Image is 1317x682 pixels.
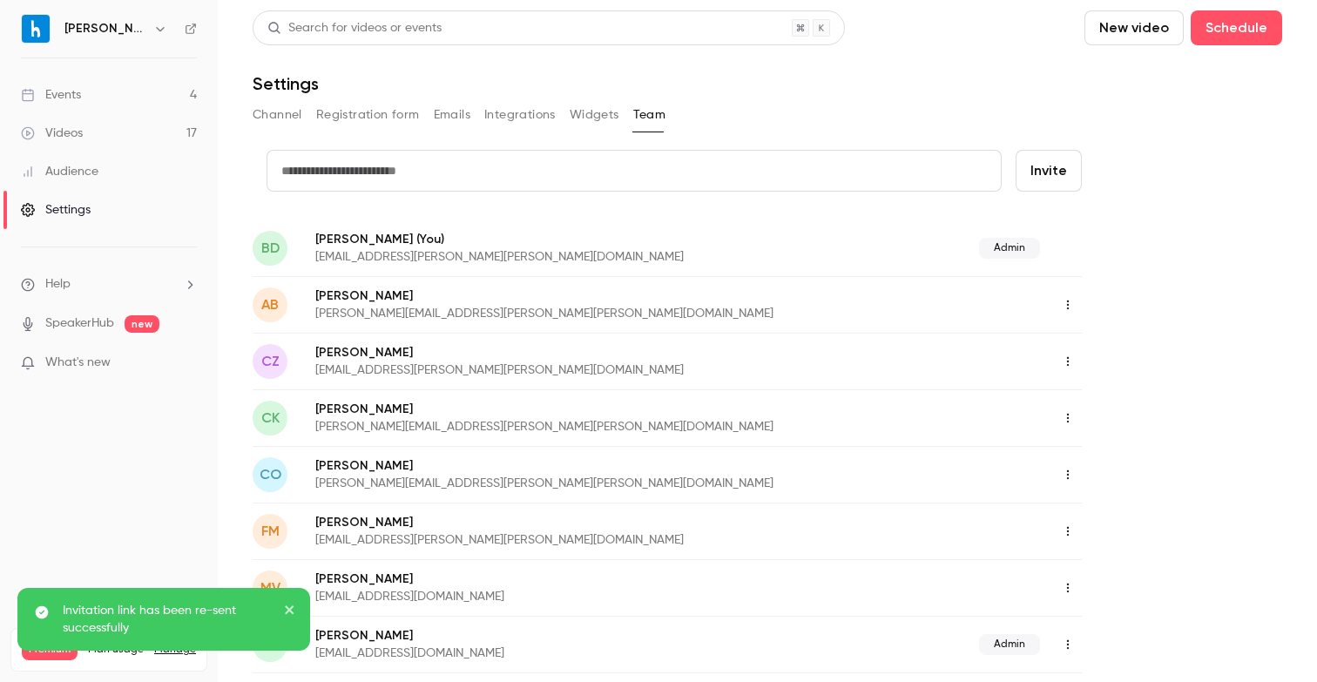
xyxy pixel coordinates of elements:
span: CK [261,408,280,429]
button: Channel [253,101,302,129]
p: [PERSON_NAME][EMAIL_ADDRESS][PERSON_NAME][PERSON_NAME][DOMAIN_NAME] [315,305,914,322]
span: BD [261,238,280,259]
button: Registration form [316,101,420,129]
button: Invite [1016,150,1082,192]
button: Schedule [1191,10,1282,45]
p: [PERSON_NAME] [315,571,780,588]
span: CZ [261,351,280,372]
p: [PERSON_NAME] [315,344,869,361]
p: [PERSON_NAME] [315,230,832,248]
p: [EMAIL_ADDRESS][PERSON_NAME][PERSON_NAME][DOMAIN_NAME] [315,248,832,266]
p: [EMAIL_ADDRESS][DOMAIN_NAME] [315,645,742,662]
button: Widgets [570,101,619,129]
p: [PERSON_NAME] [315,514,869,531]
p: [PERSON_NAME] [315,627,742,645]
span: Admin [979,238,1040,259]
p: [EMAIL_ADDRESS][PERSON_NAME][PERSON_NAME][DOMAIN_NAME] [315,531,869,549]
div: Search for videos or events [267,19,442,37]
li: help-dropdown-opener [21,275,197,294]
span: MV [260,577,280,598]
p: [PERSON_NAME] [315,401,914,418]
button: Emails [434,101,470,129]
p: Invitation link has been re-sent successfully [63,602,272,637]
span: What's new [45,354,111,372]
span: Help [45,275,71,294]
span: (You) [413,230,444,248]
p: [PERSON_NAME] [315,287,914,305]
span: Admin [979,634,1040,655]
div: Settings [21,201,91,219]
p: [PERSON_NAME][EMAIL_ADDRESS][PERSON_NAME][PERSON_NAME][DOMAIN_NAME] [315,418,914,436]
span: CO [260,464,281,485]
p: [EMAIL_ADDRESS][DOMAIN_NAME] [315,588,780,605]
p: [EMAIL_ADDRESS][PERSON_NAME][PERSON_NAME][DOMAIN_NAME] [315,361,869,379]
span: FM [261,521,280,542]
button: Team [633,101,666,129]
p: [PERSON_NAME] [315,457,914,475]
div: Audience [21,163,98,180]
h6: [PERSON_NAME] [64,20,146,37]
span: new [125,315,159,333]
img: Harri [22,15,50,43]
span: AB [261,294,279,315]
a: SpeakerHub [45,314,114,333]
button: New video [1084,10,1184,45]
div: Events [21,86,81,104]
button: close [284,602,296,623]
p: [PERSON_NAME][EMAIL_ADDRESS][PERSON_NAME][PERSON_NAME][DOMAIN_NAME] [315,475,914,492]
button: Integrations [484,101,556,129]
div: Videos [21,125,83,142]
h1: Settings [253,73,319,94]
